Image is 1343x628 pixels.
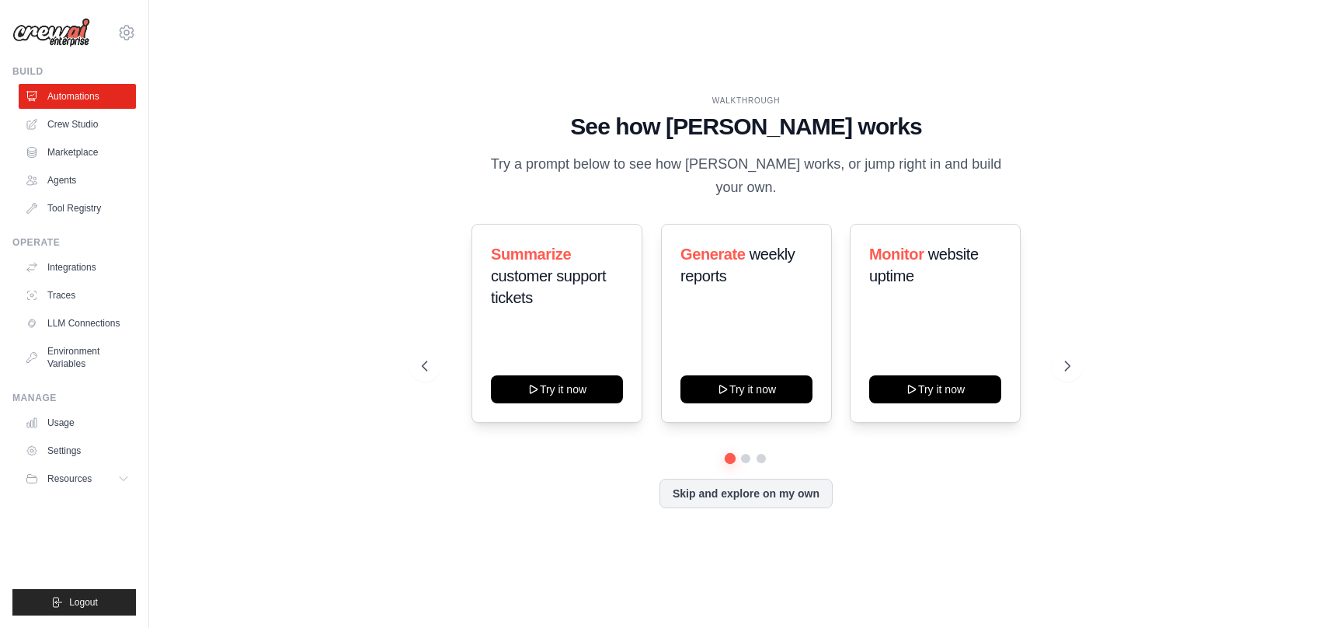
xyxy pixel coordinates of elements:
[422,95,1071,106] div: WALKTHROUGH
[19,466,136,491] button: Resources
[19,283,136,308] a: Traces
[659,479,833,508] button: Skip and explore on my own
[491,267,606,306] span: customer support tickets
[19,339,136,376] a: Environment Variables
[19,196,136,221] a: Tool Registry
[12,392,136,404] div: Manage
[491,375,623,403] button: Try it now
[12,65,136,78] div: Build
[869,246,979,284] span: website uptime
[422,113,1071,141] h1: See how [PERSON_NAME] works
[12,589,136,616] button: Logout
[680,375,812,403] button: Try it now
[19,168,136,193] a: Agents
[19,255,136,280] a: Integrations
[12,236,136,249] div: Operate
[869,246,924,263] span: Monitor
[19,140,136,165] a: Marketplace
[12,18,90,47] img: Logo
[19,311,136,336] a: LLM Connections
[485,153,1007,199] p: Try a prompt below to see how [PERSON_NAME] works, or jump right in and build your own.
[19,410,136,435] a: Usage
[19,84,136,109] a: Automations
[869,375,1001,403] button: Try it now
[47,473,92,485] span: Resources
[69,596,98,609] span: Logout
[19,438,136,463] a: Settings
[680,246,746,263] span: Generate
[19,112,136,137] a: Crew Studio
[491,246,571,263] span: Summarize
[680,246,795,284] span: weekly reports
